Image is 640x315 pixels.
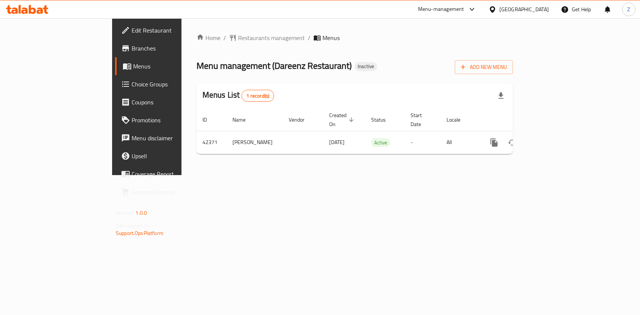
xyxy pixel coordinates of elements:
[202,89,274,102] h2: Menus List
[132,116,213,125] span: Promotions
[461,62,507,72] span: Add New Menu
[329,111,356,129] span: Created On
[135,208,147,218] span: 1.0.0
[115,165,219,183] a: Coverage Report
[232,115,255,124] span: Name
[371,115,396,124] span: Status
[485,134,503,152] button: more
[115,21,219,39] a: Edit Restaurant
[132,169,213,178] span: Coverage Report
[242,92,274,100] span: 1 record(s)
[289,115,314,124] span: Vendor
[223,33,226,42] li: /
[115,57,219,75] a: Menus
[202,115,217,124] span: ID
[455,60,513,74] button: Add New Menu
[447,115,470,124] span: Locale
[229,33,305,42] a: Restaurants management
[196,33,513,42] nav: breadcrumb
[116,228,163,238] a: Support.OpsPlatform
[418,5,464,14] div: Menu-management
[238,33,305,42] span: Restaurants management
[132,98,213,107] span: Coupons
[479,108,563,131] th: Actions
[132,80,213,89] span: Choice Groups
[492,87,510,105] div: Export file
[627,5,630,13] span: Z
[132,44,213,53] span: Branches
[115,111,219,129] a: Promotions
[115,93,219,111] a: Coupons
[226,131,283,154] td: [PERSON_NAME]
[115,75,219,93] a: Choice Groups
[132,152,213,160] span: Upsell
[371,138,390,147] div: Active
[196,108,563,154] table: enhanced table
[411,111,432,129] span: Start Date
[355,63,377,70] span: Inactive
[132,26,213,35] span: Edit Restaurant
[308,33,310,42] li: /
[322,33,340,42] span: Menus
[441,131,479,154] td: All
[116,221,150,230] span: Get support on:
[371,138,390,147] span: Active
[115,183,219,201] a: Grocery Checklist
[133,62,213,71] span: Menus
[115,39,219,57] a: Branches
[503,134,521,152] button: Change Status
[329,137,345,147] span: [DATE]
[241,90,274,102] div: Total records count
[355,62,377,71] div: Inactive
[115,147,219,165] a: Upsell
[499,5,549,13] div: [GEOGRAPHIC_DATA]
[132,187,213,196] span: Grocery Checklist
[116,208,134,218] span: Version:
[115,129,219,147] a: Menu disclaimer
[196,57,352,74] span: Menu management ( Dareenz Restaurant )
[405,131,441,154] td: -
[132,134,213,143] span: Menu disclaimer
